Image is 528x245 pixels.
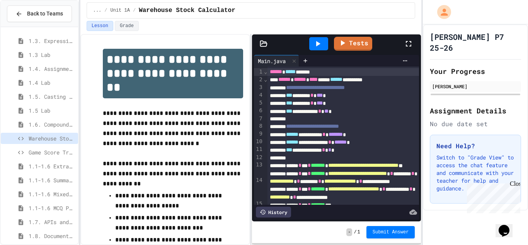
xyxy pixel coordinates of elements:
button: Grade [115,21,139,31]
div: History [256,207,291,218]
h2: Your Progress [430,66,521,77]
span: / [104,7,107,14]
h1: [PERSON_NAME] P7 25-26 [430,31,521,53]
h3: Need Help? [436,141,514,151]
div: 12 [254,154,264,161]
div: 13 [254,161,264,176]
div: [PERSON_NAME] [432,83,519,90]
span: 1.4 Lab [29,79,75,87]
span: 1.1-1.6 Mixed Up Code Practice [29,190,75,198]
div: 10 [254,138,264,146]
iframe: chat widget [464,180,520,213]
div: 1 [254,68,264,76]
a: Tests [334,37,372,51]
div: 9 [254,130,264,138]
div: 6 [254,107,264,115]
span: / [354,229,356,235]
span: - [346,228,352,236]
span: 1.3. Expressions and Output [New] [29,37,75,45]
span: Back to Teams [27,10,63,18]
div: No due date set [430,119,521,128]
span: Warehouse Stock Calculator [29,134,75,142]
span: / [133,7,136,14]
span: 1 [358,229,360,235]
span: Fold line [264,76,267,82]
div: Main.java [254,55,299,67]
span: ... [93,7,102,14]
button: Back to Teams [7,5,72,22]
div: 5 [254,99,264,107]
button: Lesson [87,21,113,31]
span: 1.1-1.6 Extra Coding Practice [29,162,75,170]
p: Switch to "Grade View" to access the chat feature and communicate with your teacher for help and ... [436,154,514,192]
div: My Account [429,3,453,21]
button: Submit Answer [366,226,415,238]
span: 1.5. Casting and Ranges of Values [29,93,75,101]
div: 2 [254,76,264,84]
div: 11 [254,146,264,153]
span: 1.1-1.6 MCQ Practice [29,204,75,212]
span: Fold line [264,69,267,75]
span: 1.5 Lab [29,106,75,115]
div: 7 [254,115,264,123]
div: 15 [254,200,264,223]
span: 1.3 Lab [29,51,75,59]
span: 1.7. APIs and Libraries [29,218,75,226]
span: 1.4. Assignment and Input [29,65,75,73]
span: 1.1-1.6 Summary [29,176,75,184]
div: 8 [254,122,264,130]
span: 1.6. Compound Assignment Operators [29,120,75,128]
div: Chat with us now!Close [3,3,53,49]
div: 14 [254,176,264,200]
div: 3 [254,84,264,91]
div: Main.java [254,57,290,65]
span: Warehouse Stock Calculator [139,6,235,15]
h2: Assignment Details [430,105,521,116]
iframe: chat widget [496,214,520,237]
span: Unit 1A [111,7,130,14]
div: 4 [254,91,264,99]
span: Submit Answer [373,229,409,235]
span: Game Score Tracker [29,148,75,156]
span: 1.8. Documentation with Comments and Preconditions [29,232,75,240]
